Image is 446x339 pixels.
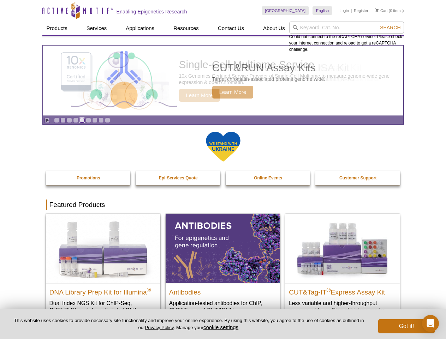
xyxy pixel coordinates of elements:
img: We Stand With Ukraine [206,131,241,162]
sup: ® [327,287,331,293]
button: Search [378,24,403,31]
strong: Customer Support [339,176,376,180]
div: Could not connect to the reCAPTCHA service. Please check your internet connection and reload to g... [289,22,404,53]
img: CUT&Tag-IT® Express Assay Kit [285,214,400,283]
a: About Us [259,22,289,35]
a: Login [339,8,349,13]
input: Keyword, Cat. No. [289,22,404,34]
a: Go to slide 8 [99,118,104,123]
button: cookie settings [203,324,238,330]
p: Less variable and higher-throughput genome-wide profiling of histone marks​. [289,299,396,314]
a: English [313,6,332,15]
a: Go to slide 4 [73,118,78,123]
a: Privacy Policy [145,325,173,330]
a: Go to slide 9 [105,118,110,123]
sup: ® [147,287,151,293]
a: DNA Library Prep Kit for Illumina DNA Library Prep Kit for Illumina® Dual Index NGS Kit for ChIP-... [46,214,160,328]
a: All Antibodies Antibodies Application-tested antibodies for ChIP, CUT&Tag, and CUT&RUN. [166,214,280,321]
p: Application-tested antibodies for ChIP, CUT&Tag, and CUT&RUN. [169,299,276,314]
a: [GEOGRAPHIC_DATA] [262,6,309,15]
a: Epi-Services Quote [136,171,221,185]
p: Dual Index NGS Kit for ChIP-Seq, CUT&RUN, and ds methylated DNA assays. [49,299,157,321]
li: (0 items) [375,6,404,15]
button: Got it! [378,319,435,333]
span: Search [380,25,400,30]
h2: CUT&Tag-IT Express Assay Kit [289,285,396,296]
a: Go to slide 1 [54,118,59,123]
a: Customer Support [315,171,401,185]
div: Open Intercom Messenger [422,315,439,332]
a: Go to slide 2 [60,118,66,123]
img: DNA Library Prep Kit for Illumina [46,214,160,283]
a: Online Events [226,171,311,185]
strong: Online Events [254,176,282,180]
a: Go to slide 7 [92,118,97,123]
a: Applications [121,22,159,35]
a: Services [82,22,111,35]
a: Contact Us [214,22,248,35]
a: Resources [169,22,203,35]
a: CUT&Tag-IT® Express Assay Kit CUT&Tag-IT®Express Assay Kit Less variable and higher-throughput ge... [285,214,400,321]
h2: Featured Products [46,200,400,210]
a: Toggle autoplay [44,118,50,123]
h2: DNA Library Prep Kit for Illumina [49,285,157,296]
a: Products [42,22,72,35]
h2: Antibodies [169,285,276,296]
h2: Enabling Epigenetics Research [117,8,187,15]
a: Cart [375,8,388,13]
strong: Promotions [77,176,100,180]
li: | [351,6,352,15]
strong: Epi-Services Quote [159,176,198,180]
img: All Antibodies [166,214,280,283]
a: Go to slide 3 [67,118,72,123]
a: Register [354,8,368,13]
a: Promotions [46,171,131,185]
p: This website uses cookies to provide necessary site functionality and improve your online experie... [11,317,367,331]
a: Go to slide 5 [79,118,85,123]
a: Go to slide 6 [86,118,91,123]
img: Your Cart [375,8,379,12]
